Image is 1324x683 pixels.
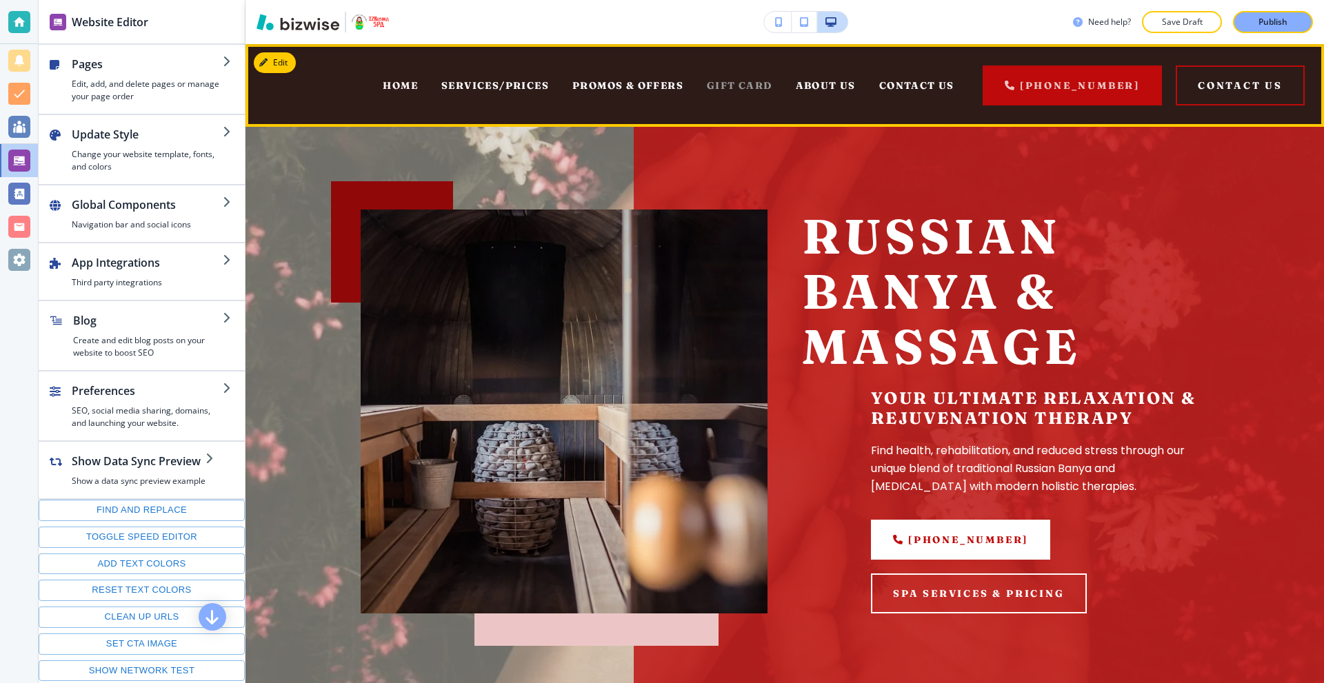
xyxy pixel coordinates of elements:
h4: Third party integrations [72,276,223,289]
button: Update StyleChange your website template, fonts, and colors [39,115,245,184]
a: [PHONE_NUMBER] [983,65,1162,105]
span: ABOUT US [796,79,856,92]
h4: Create and edit blog posts on your website to boost SEO [73,334,223,359]
h4: Navigation bar and social icons [72,218,223,231]
a: GIFT CARD [707,79,772,92]
button: Save Draft [1142,11,1222,33]
button: App IntegrationsThird party integrations [39,243,245,300]
button: Add text colors [39,553,245,575]
h4: Change your website template, fonts, and colors [72,148,223,173]
h2: Show Data Sync Preview [72,453,205,469]
a: [PHONE_NUMBER] [871,520,1050,560]
button: PagesEdit, add, and delete pages or manage your page order [39,45,245,114]
h2: Update Style [72,126,223,143]
span: PROMOS & OFFERS [572,79,683,92]
p: Publish [1258,16,1287,28]
h2: Preferences [72,383,223,399]
p: Find health, rehabilitation, and reduced stress through our unique blend of traditional Russian B... [871,442,1209,495]
img: editor icon [50,14,66,30]
h4: Show a data sync preview example [72,475,205,487]
button: Show Data Sync PreviewShow a data sync preview example [39,442,228,498]
h2: Blog [73,312,223,329]
img: Bizwise Logo [257,14,339,30]
h2: Pages [72,56,223,72]
button: Clean up URLs [39,606,245,628]
button: PreferencesSEO, social media sharing, domains, and launching your website. [39,371,245,440]
p: Russian Banya & Massage [802,210,1209,374]
p: Save Draft [1160,16,1204,28]
span: CONTACT US [879,79,954,92]
button: Find and replace [39,500,245,521]
button: BlogCreate and edit blog posts on your website to boost SEO [39,301,245,370]
h3: Need help? [1088,16,1131,28]
img: 874e66b541171cc81eb5226b3d66e7a7.webp [361,210,768,613]
span: HOME [383,79,418,92]
span: SERVICES/PRICES [441,79,549,92]
button: Set CTA image [39,633,245,655]
h2: Global Components [72,196,223,213]
button: SPA SERVICES & PRICING [871,573,1087,613]
h2: Website Editor [72,14,148,30]
img: Your Logo [352,14,389,30]
button: Toggle speed editor [39,527,245,548]
button: Contact Us [1176,65,1305,105]
button: Publish [1233,11,1313,33]
button: Reset text colors [39,580,245,601]
h5: Your Ultimate Relaxation & Rejuvenation Therapy [871,388,1209,428]
h4: Edit, add, and delete pages or manage your page order [72,78,223,103]
button: Global ComponentsNavigation bar and social icons [39,185,245,242]
h2: App Integrations [72,254,223,271]
h4: SEO, social media sharing, domains, and launching your website. [72,405,223,429]
button: Edit [254,52,296,73]
button: Show network test [39,660,245,682]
